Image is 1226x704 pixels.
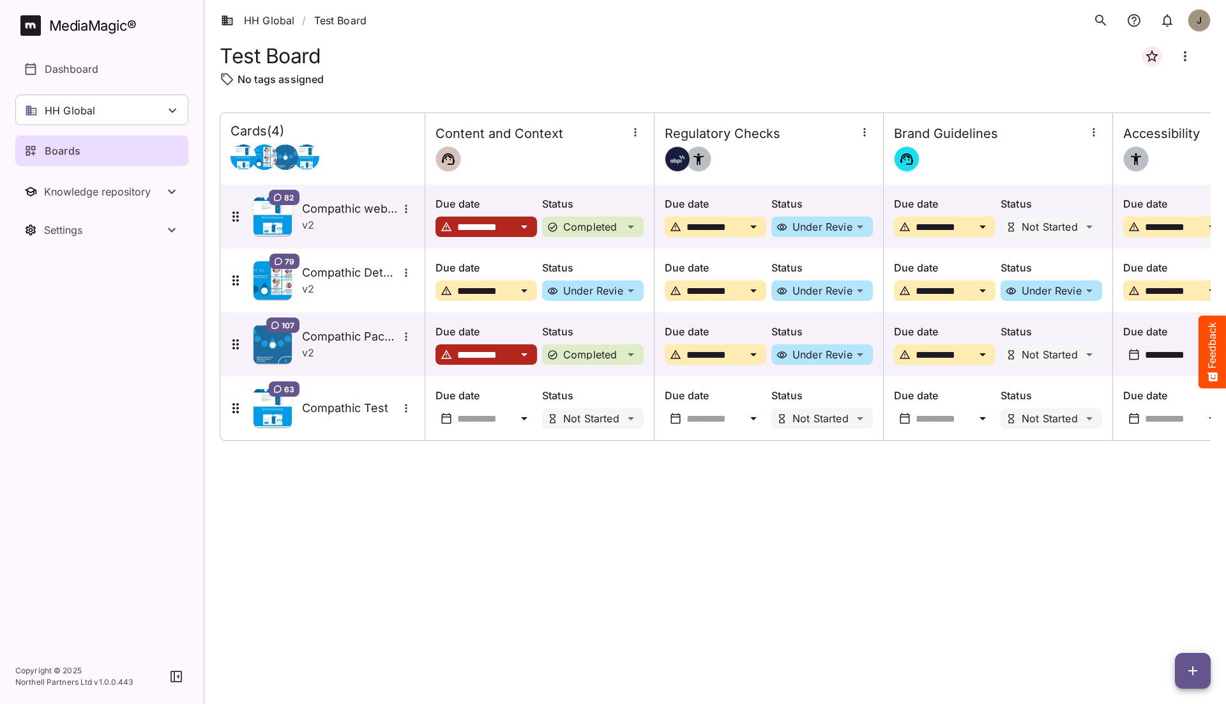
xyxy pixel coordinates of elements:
p: Due date [665,324,766,339]
p: Status [542,388,644,403]
p: Not Started [563,413,619,424]
p: v 2 [302,345,314,360]
p: Dashboard [45,61,98,77]
div: Knowledge repository [44,185,164,198]
p: Under Review [1022,286,1090,296]
a: HH Global [221,13,294,28]
span: 107 [282,320,294,330]
nav: Knowledge repository [15,176,188,207]
p: Due date [1123,260,1225,275]
button: More options for Compathic Test [398,400,414,417]
p: Due date [435,196,537,211]
p: Under Review [792,349,861,360]
h1: Test Board [220,44,321,68]
p: v 2 [302,281,314,296]
h4: Cards ( 4 ) [231,123,284,139]
p: Due date [1123,388,1225,403]
button: More options for Compathic website [398,201,414,217]
p: Completed [563,349,617,360]
p: HH Global [45,103,95,118]
img: Asset Thumbnail [254,261,292,300]
span: 79 [285,256,294,266]
p: Due date [665,196,766,211]
h4: Regulatory Checks [665,126,780,142]
button: Feedback [1199,316,1226,388]
p: Status [771,260,873,275]
span: 63 [284,384,294,394]
button: Toggle Settings [15,215,188,245]
p: Status [771,388,873,403]
p: Copyright © 2025 [15,665,133,677]
span: / [302,13,306,28]
h4: Accessibility [1123,126,1200,142]
p: Due date [435,388,537,403]
p: Due date [1123,196,1225,211]
h4: Content and Context [435,126,563,142]
button: More options for Compathic Detail Aid [398,264,414,281]
h4: Brand Guidelines [894,126,998,142]
img: Asset Thumbnail [254,389,292,427]
p: v 2 [302,217,314,233]
a: Boards [15,135,188,166]
p: Not Started [1022,222,1078,232]
h5: Compathic website [302,201,398,217]
button: search [1088,8,1114,33]
p: Due date [665,388,766,403]
p: Status [542,196,644,211]
p: Status [771,324,873,339]
p: Due date [1123,324,1225,339]
p: Due date [435,260,537,275]
p: Under Review [792,222,861,232]
span: 82 [284,192,294,203]
p: Not Started [1022,413,1078,424]
p: Due date [894,324,995,339]
h5: Compathic Packaging [302,329,398,344]
p: Not Started [1022,349,1078,360]
p: Status [1001,260,1102,275]
p: Boards [45,143,80,158]
p: Northell Partners Ltd v 1.0.0.443 [15,677,133,688]
p: Status [1001,388,1102,403]
p: Under Review [563,286,632,296]
button: notifications [1121,8,1147,33]
a: Dashboard [15,54,188,84]
h5: Compathic Detail Aid [302,265,398,280]
p: Status [771,196,873,211]
h5: Compathic Test [302,401,398,416]
img: tag-outline.svg [220,72,235,87]
p: Due date [894,196,995,211]
div: J [1188,9,1211,32]
img: Asset Thumbnail [254,325,292,363]
p: Under Review [792,286,861,296]
div: MediaMagic ® [49,15,137,36]
p: Status [542,324,644,339]
nav: Settings [15,215,188,245]
p: Completed [563,222,617,232]
button: notifications [1154,8,1180,33]
div: Settings [44,224,164,236]
p: Status [1001,324,1102,339]
a: MediaMagic® [20,15,188,36]
p: Not Started [792,413,849,424]
p: Due date [665,260,766,275]
p: Due date [894,388,995,403]
button: Toggle Knowledge repository [15,176,188,207]
p: Status [1001,196,1102,211]
button: Board more options [1170,41,1200,72]
img: Asset Thumbnail [254,197,292,236]
p: Due date [894,260,995,275]
p: No tags assigned [238,72,324,87]
p: Due date [435,324,537,339]
button: More options for Compathic Packaging [398,328,414,345]
p: Status [542,260,644,275]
